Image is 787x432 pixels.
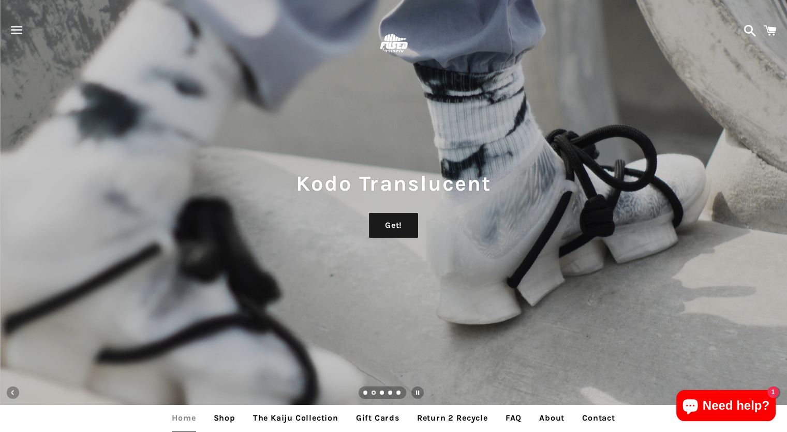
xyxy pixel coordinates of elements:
[498,405,529,431] a: FAQ
[2,381,24,404] button: Previous slide
[406,381,429,404] button: Pause slideshow
[380,391,385,396] a: Load slide 3
[388,391,393,396] a: Load slide 4
[574,405,623,431] a: Contact
[377,27,410,61] img: FUSEDfootwear
[531,405,572,431] a: About
[164,405,203,431] a: Home
[206,405,243,431] a: Shop
[372,391,377,396] a: Slide 2, current
[348,405,407,431] a: Gift Cards
[369,213,418,238] a: Get!
[409,405,496,431] a: Return 2 Recycle
[673,390,779,424] inbox-online-store-chat: Shopify online store chat
[363,391,368,396] a: Load slide 1
[763,381,785,404] button: Next slide
[245,405,346,431] a: The Kaiju Collection
[396,391,402,396] a: Load slide 5
[10,168,777,198] h1: Kodo Translucent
